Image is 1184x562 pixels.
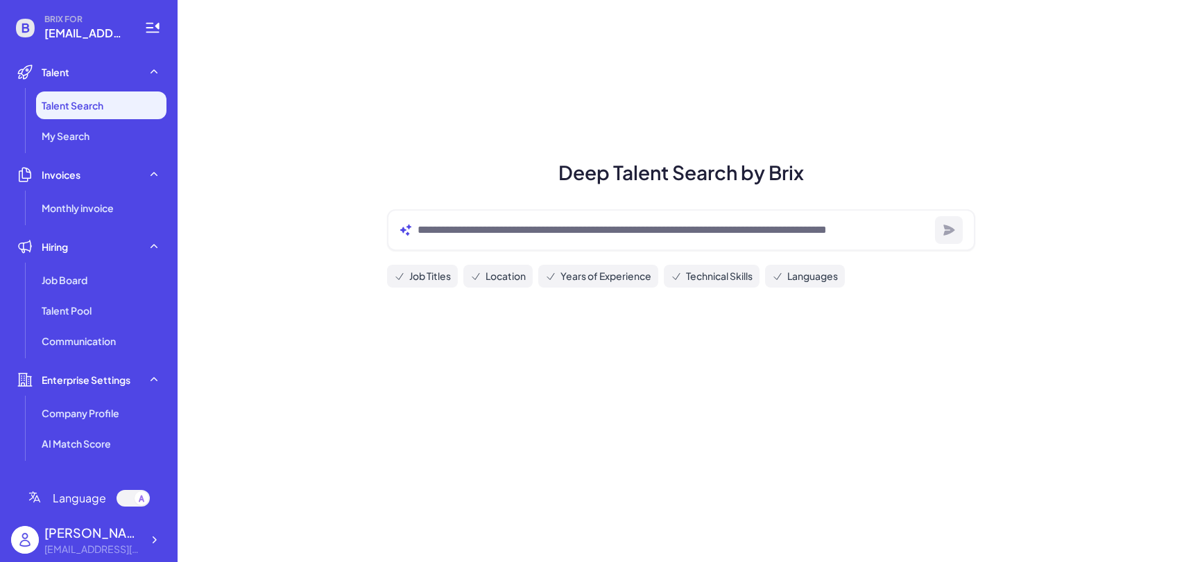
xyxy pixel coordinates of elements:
span: AI Match Score [42,437,111,450]
span: Talent Search [42,98,103,112]
span: Enterprise Settings [42,373,130,387]
span: Job Titles [409,269,451,283]
img: user_logo.png [11,526,39,554]
span: Language [53,490,106,507]
span: Talent [42,65,69,79]
span: Job Board [42,273,87,287]
span: Communication [42,334,116,348]
div: laizhineng689@gmail.com [44,542,141,556]
span: Invoices [42,168,80,182]
span: Years of Experience [560,269,651,283]
div: neng [44,523,141,542]
span: Monthly invoice [42,201,114,215]
span: Hiring [42,240,68,254]
h1: Deep Talent Search by Brix [370,158,992,187]
span: Location [486,269,526,283]
span: Company Profile [42,406,119,420]
span: Technical Skills [686,269,753,283]
span: laizhineng689@gmail.com [44,25,128,42]
span: BRIX FOR [44,14,128,25]
span: My Search [42,129,89,143]
span: Talent Pool [42,304,92,317]
span: Languages [787,269,838,283]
